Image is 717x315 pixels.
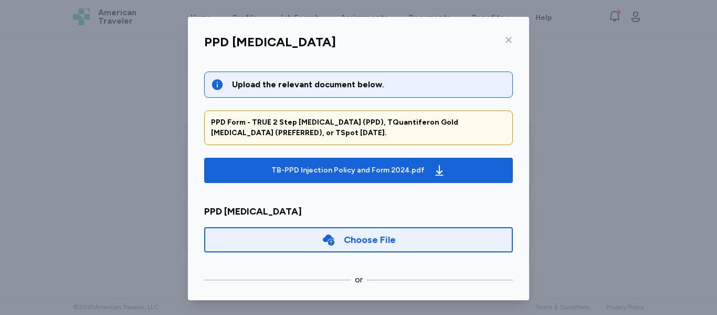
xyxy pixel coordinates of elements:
[271,165,425,176] div: TB-PPD Injection Policy and Form 2024.pdf
[204,299,513,313] div: TB [MEDICAL_DATA]
[211,117,506,138] div: PPD Form - TRUE 2 Step [MEDICAL_DATA] (PPD), TQuantiferon Gold [MEDICAL_DATA] (PREFERRED), or TSp...
[204,158,513,183] button: TB-PPD Injection Policy and Form 2024.pdf
[232,78,506,91] div: Upload the relevant document below.
[204,34,336,50] div: PPD [MEDICAL_DATA]
[344,232,396,247] div: Choose File
[355,273,363,286] div: or
[204,204,513,219] div: PPD [MEDICAL_DATA]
